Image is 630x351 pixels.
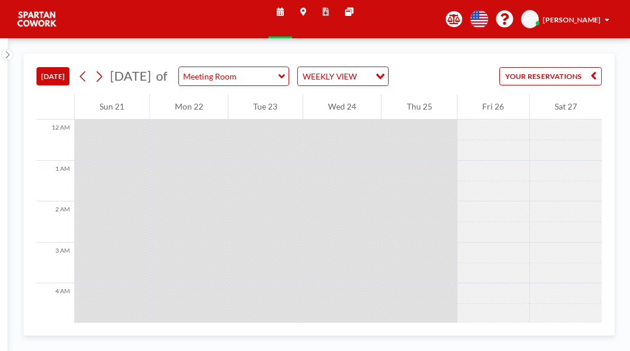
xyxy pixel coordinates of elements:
div: Search for option [298,67,388,85]
button: YOUR RESERVATIONS [499,67,602,85]
div: Mon 22 [150,94,228,120]
div: Fri 26 [457,94,529,120]
span: KS [526,15,535,24]
img: organization-logo [16,9,58,29]
div: Sun 21 [75,94,150,120]
div: 2 AM [37,201,74,243]
span: [PERSON_NAME] [543,15,601,24]
div: 1 AM [37,161,74,202]
span: [DATE] [110,68,151,84]
div: Sat 27 [530,94,602,120]
div: Tue 23 [228,94,303,120]
input: Meeting Room [179,67,278,85]
button: [DATE] [37,67,69,85]
div: 4 AM [37,283,74,324]
span: of [156,68,167,84]
div: 3 AM [37,243,74,284]
input: Search for option [360,69,369,83]
span: WEEKLY VIEW [300,69,359,83]
div: Wed 24 [303,94,382,120]
div: Thu 25 [382,94,457,120]
div: 12 AM [37,120,74,161]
